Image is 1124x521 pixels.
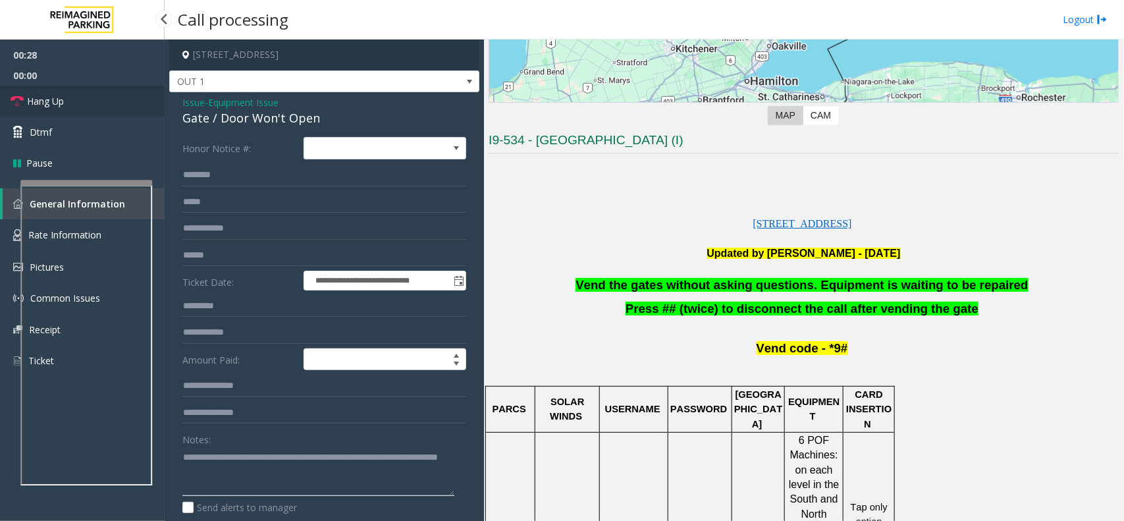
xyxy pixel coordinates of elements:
span: USERNAME [605,404,660,414]
img: logout [1097,13,1108,26]
span: OUT 1 [170,71,417,92]
a: Logout [1063,13,1108,26]
img: 'icon' [13,263,23,271]
span: [GEOGRAPHIC_DATA] [734,389,782,429]
span: Vend code - *9# [757,341,848,355]
h4: [STREET_ADDRESS] [169,40,479,70]
span: Press ## (twice) to disconnect the call after vending the gate [626,302,978,315]
span: PASSWORD [670,404,727,414]
label: Map [768,106,803,125]
h3: I9-534 - [GEOGRAPHIC_DATA] (I) [489,132,1119,153]
label: Honor Notice #: [179,137,300,159]
img: 'icon' [13,355,22,367]
div: Gate / Door Won't Open [182,109,466,127]
a: General Information [3,188,165,219]
span: Toggle popup [451,271,466,290]
span: Dtmf [30,125,52,139]
img: 'icon' [13,229,22,241]
img: 'icon' [13,199,23,209]
label: Send alerts to manager [182,501,297,514]
label: Ticket Date: [179,271,300,290]
span: Vend the gates without asking questions. Equipment is waiting to be repaired [575,278,1028,292]
span: - [205,96,279,109]
span: Issue [182,96,205,109]
b: Updated by [PERSON_NAME] - [DATE] [707,248,901,259]
span: EQUIPMENT [788,397,840,422]
span: Increase value [447,349,466,360]
span: Pause [26,156,53,170]
img: 'icon' [13,293,24,304]
span: Decrease value [447,360,466,370]
img: 'icon' [13,325,22,334]
span: Hang Up [27,94,64,108]
label: CAM [803,106,839,125]
span: PARCS [493,404,526,414]
a: [STREET_ADDRESS] [753,219,852,229]
span: SOLAR WINDS [550,397,587,422]
label: Amount Paid: [179,348,300,371]
label: Notes: [182,428,211,447]
span: [STREET_ADDRESS] [753,218,852,229]
span: CARD INSERTION [846,389,892,429]
span: Equipment Issue [208,96,279,109]
h3: Call processing [171,3,295,36]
